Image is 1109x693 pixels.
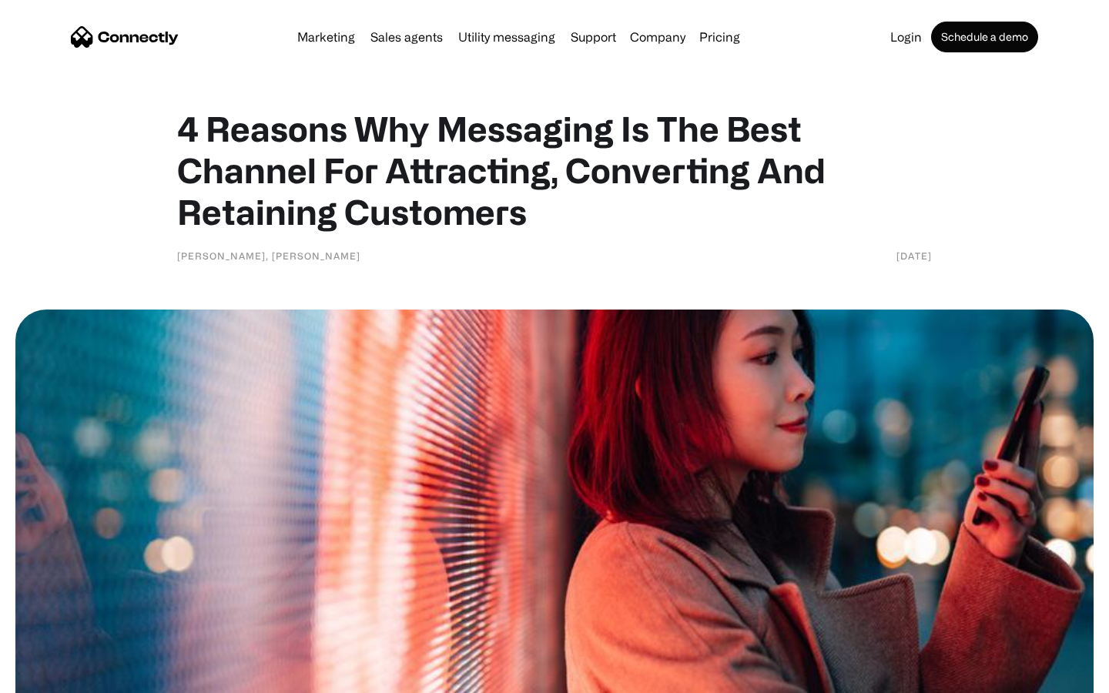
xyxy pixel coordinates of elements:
a: Sales agents [364,31,449,43]
div: [PERSON_NAME], [PERSON_NAME] [177,248,360,263]
div: [DATE] [896,248,932,263]
a: Marketing [291,31,361,43]
aside: Language selected: English [15,666,92,688]
a: Support [565,31,622,43]
a: Schedule a demo [931,22,1038,52]
a: Utility messaging [452,31,561,43]
div: Company [630,26,685,48]
a: Pricing [693,31,746,43]
h1: 4 Reasons Why Messaging Is The Best Channel For Attracting, Converting And Retaining Customers [177,108,932,233]
a: Login [884,31,928,43]
ul: Language list [31,666,92,688]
